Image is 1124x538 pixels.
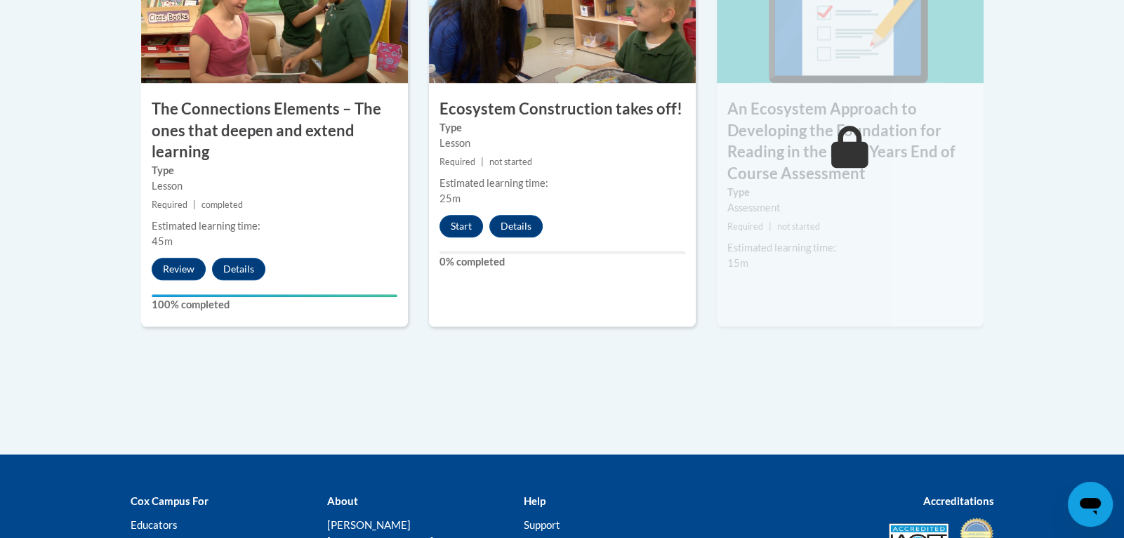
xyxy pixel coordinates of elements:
span: Required [152,199,187,210]
div: Lesson [439,136,685,151]
iframe: Button to launch messaging window [1068,482,1113,527]
a: Support [523,518,560,531]
h3: Ecosystem Construction takes off! [429,98,696,120]
h3: The Connections Elements – The ones that deepen and extend learning [141,98,408,163]
span: Required [727,221,763,232]
b: Accreditations [923,494,994,507]
button: Start [439,215,483,237]
div: Your progress [152,294,397,297]
span: 15m [727,257,748,269]
span: 25m [439,192,461,204]
div: Assessment [727,200,973,216]
h3: An Ecosystem Approach to Developing the Foundation for Reading in the Early Years End of Course A... [717,98,984,185]
div: Lesson [152,178,397,194]
b: Cox Campus For [131,494,209,507]
span: | [193,199,196,210]
label: 100% completed [152,297,397,313]
label: Type [727,185,973,200]
button: Details [489,215,543,237]
div: Estimated learning time: [439,176,685,191]
span: | [769,221,772,232]
label: 0% completed [439,254,685,270]
b: Help [523,494,545,507]
b: About [326,494,357,507]
div: Estimated learning time: [727,240,973,256]
span: not started [777,221,820,232]
span: 45m [152,235,173,247]
span: completed [201,199,243,210]
a: Educators [131,518,178,531]
label: Type [439,120,685,136]
span: Required [439,157,475,167]
button: Review [152,258,206,280]
label: Type [152,163,397,178]
span: not started [489,157,532,167]
div: Estimated learning time: [152,218,397,234]
button: Details [212,258,265,280]
span: | [481,157,484,167]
